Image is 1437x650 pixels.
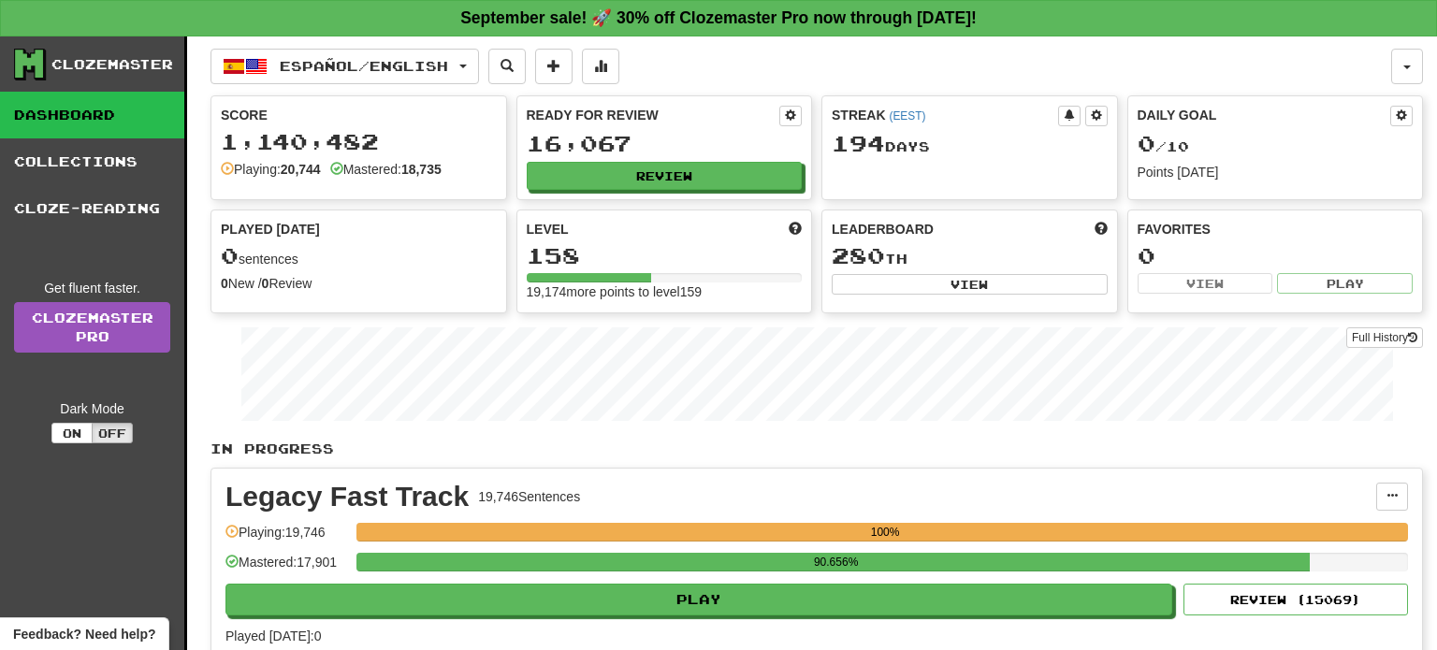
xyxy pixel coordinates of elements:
[1095,220,1108,238] span: This week in points, UTC
[527,162,803,190] button: Review
[51,55,173,74] div: Clozemaster
[1183,584,1408,615] button: Review (15069)
[221,274,497,293] div: New / Review
[210,49,479,84] button: Español/English
[1138,220,1414,238] div: Favorites
[221,276,228,291] strong: 0
[789,220,802,238] span: Score more points to level up
[330,160,442,179] div: Mastered:
[210,440,1423,458] p: In Progress
[582,49,619,84] button: More stats
[832,106,1058,124] div: Streak
[832,220,934,238] span: Leaderboard
[225,628,321,643] span: Played [DATE]: 0
[527,282,803,301] div: 19,174 more points to level 159
[221,106,497,124] div: Score
[527,132,803,155] div: 16,067
[460,8,977,27] strong: September sale! 🚀 30% off Clozemaster Pro now through [DATE]!
[221,220,320,238] span: Played [DATE]
[1346,327,1423,348] button: Full History
[225,523,347,554] div: Playing: 19,746
[832,244,1108,268] div: th
[401,162,442,177] strong: 18,735
[1138,273,1273,294] button: View
[1277,273,1413,294] button: Play
[362,553,1310,571] div: 90.656%
[225,553,347,584] div: Mastered: 17,901
[14,399,170,418] div: Dark Mode
[221,130,497,153] div: 1,140,482
[488,49,526,84] button: Search sentences
[225,584,1172,615] button: Play
[832,130,885,156] span: 194
[535,49,573,84] button: Add sentence to collection
[527,244,803,267] div: 158
[14,302,170,353] a: ClozemasterPro
[527,220,569,238] span: Level
[14,279,170,297] div: Get fluent faster.
[362,523,1408,542] div: 100%
[221,242,239,268] span: 0
[832,242,885,268] span: 280
[889,109,925,123] a: (EEST)
[1138,106,1391,126] div: Daily Goal
[221,244,497,268] div: sentences
[1138,244,1414,267] div: 0
[832,274,1108,295] button: View
[262,276,269,291] strong: 0
[1138,130,1155,156] span: 0
[92,423,133,443] button: Off
[280,58,448,74] span: Español / English
[527,106,780,124] div: Ready for Review
[51,423,93,443] button: On
[1138,138,1189,154] span: / 10
[832,132,1108,156] div: Day s
[13,625,155,643] span: Open feedback widget
[1138,163,1414,181] div: Points [DATE]
[281,162,321,177] strong: 20,744
[221,160,321,179] div: Playing:
[478,487,580,506] div: 19,746 Sentences
[225,483,469,511] div: Legacy Fast Track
